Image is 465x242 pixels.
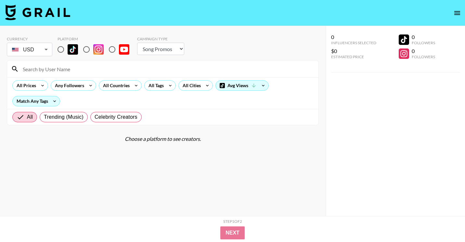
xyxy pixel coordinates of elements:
img: YouTube [119,44,129,55]
div: All Prices [13,81,37,90]
span: Trending (Music) [44,113,84,121]
div: Step 1 of 2 [223,219,242,224]
div: All Tags [145,81,165,90]
div: Choose a platform to see creators. [7,136,319,142]
div: Influencers Selected [331,40,376,45]
div: Campaign Type [137,36,184,41]
div: Estimated Price [331,54,376,59]
span: Celebrity Creators [95,113,137,121]
div: 0 [412,34,435,40]
div: Followers [412,40,435,45]
div: Any Followers [51,81,85,90]
img: TikTok [68,44,78,55]
div: 0 [412,48,435,54]
button: Next [220,226,245,239]
div: All Cities [179,81,202,90]
div: All Countries [99,81,131,90]
div: $0 [331,48,376,54]
div: USD [8,44,51,55]
span: All [27,113,33,121]
div: 0 [331,34,376,40]
img: Grail Talent [5,5,70,20]
button: open drawer [451,7,464,20]
img: Instagram [93,44,104,55]
div: Followers [412,54,435,59]
div: Match Any Tags [13,96,60,106]
input: Search by User Name [19,64,315,74]
div: Avg Views [216,81,268,90]
div: Currency [7,36,52,41]
div: Platform [58,36,135,41]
